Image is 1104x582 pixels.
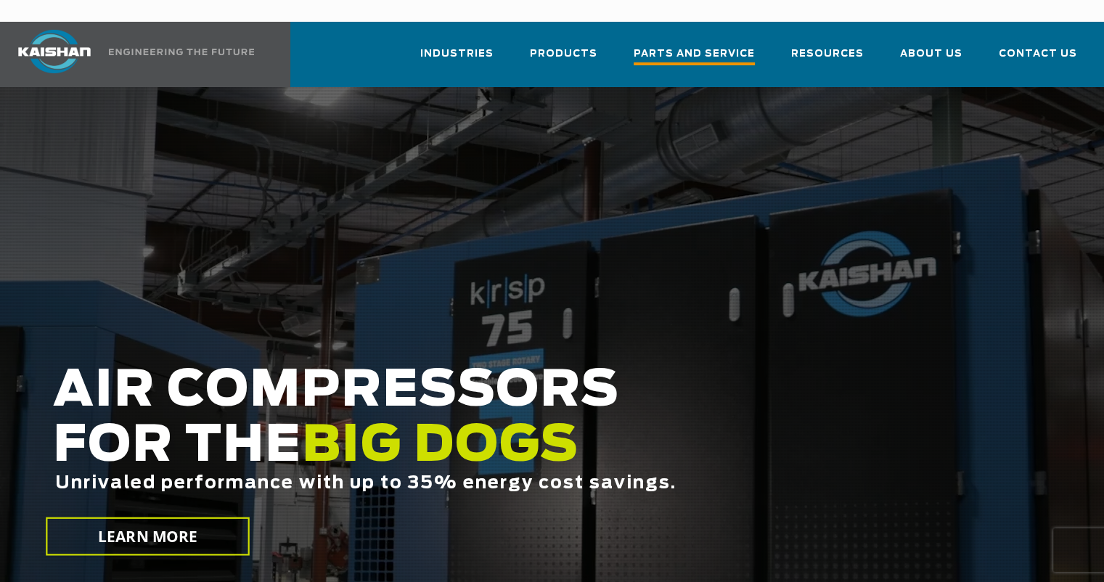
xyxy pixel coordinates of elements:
[98,526,198,547] span: LEARN MORE
[791,35,864,84] a: Resources
[999,46,1077,62] span: Contact Us
[302,422,579,471] span: BIG DOGS
[999,35,1077,84] a: Contact Us
[634,35,755,87] a: Parts and Service
[55,475,676,492] span: Unrivaled performance with up to 35% energy cost savings.
[530,46,597,62] span: Products
[900,35,962,84] a: About Us
[109,49,254,55] img: Engineering the future
[53,364,882,538] h2: AIR COMPRESSORS FOR THE
[900,46,962,62] span: About Us
[420,35,494,84] a: Industries
[791,46,864,62] span: Resources
[634,46,755,65] span: Parts and Service
[530,35,597,84] a: Products
[46,517,250,556] a: LEARN MORE
[420,46,494,62] span: Industries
